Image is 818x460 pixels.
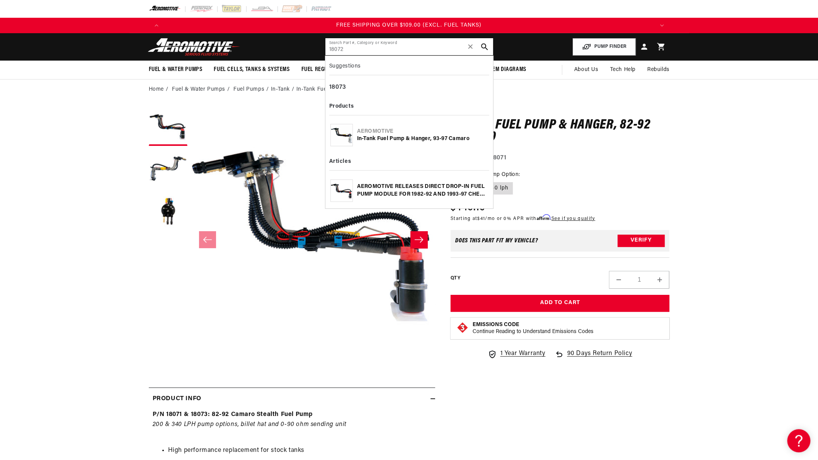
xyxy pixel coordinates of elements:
a: 1 Year Warranty [488,349,545,359]
summary: Fuel & Water Pumps [143,61,208,79]
p: Starting at /mo or 0% APR with . [451,215,595,222]
span: Fuel & Water Pumps [149,66,202,74]
li: In-Tank Fuel Pump & Hanger, 82-92 Camaro [296,85,411,94]
strong: P/N 18071 & 18073: 82-92 Camaro Stealth Fuel Pump [153,411,313,418]
strong: 18071 [490,155,506,161]
div: Suggestions [329,60,489,75]
button: Verify [617,235,665,247]
h1: In-Tank Fuel Pump & Hanger, 82-92 Camaro [451,119,670,144]
b: Products [329,103,354,109]
div: AEROMOTIVE RELEASES DIRECT DROP-IN FUEL PUMP MODULE FOR 1982-92 AND 1993-97 CHEVY CAMARO [357,183,488,198]
div: In-Tank Fuel Pump & Hanger, 93-97 Camaro [357,135,488,143]
a: Home [149,85,164,94]
summary: Fuel Cells, Tanks & Systems [208,61,295,79]
img: Emissions code [456,321,469,334]
nav: breadcrumbs [149,85,670,94]
span: Rebuilds [647,66,670,74]
summary: Fuel Regulators [296,61,352,79]
span: $41 [477,216,485,221]
a: See if you qualify - Learn more about Affirm Financing (opens in modal) [551,216,595,221]
img: In-Tank Fuel Pump & Hanger, 93-97 Camaro [331,124,352,146]
button: Add to Cart [451,295,670,312]
div: Does This part fit My vehicle? [455,238,538,244]
button: Translation missing: en.sections.announcements.previous_announcement [149,18,164,33]
a: Fuel & Water Pumps [172,85,225,94]
span: ✕ [467,41,474,53]
a: About Us [568,61,604,79]
span: FREE SHIPPING OVER $109.00 (EXCL. FUEL TANKS) [337,22,482,28]
summary: Product Info [149,388,435,410]
span: Fuel Cells, Tanks & Systems [214,66,289,74]
strong: Emissions Code [473,322,519,328]
li: High performance replacement for stock tanks [168,446,431,456]
span: 90 Days Return Policy [567,349,632,367]
span: System Diagrams [481,66,526,74]
button: Slide left [199,231,216,248]
summary: System Diagrams [475,61,532,79]
button: Load image 2 in gallery view [149,150,187,188]
label: 340 lph [483,182,513,194]
div: Announcement [164,21,654,30]
button: Emissions CodeContinue Reading to Understand Emissions Codes [473,321,594,335]
button: Translation missing: en.sections.announcements.next_announcement [654,18,670,33]
span: About Us [574,67,598,73]
button: search button [476,38,493,55]
img: Aeromotive [146,38,242,56]
h2: Product Info [153,394,201,404]
media-gallery: Gallery Viewer [149,107,435,372]
span: Fuel Regulators [301,66,347,74]
div: 4 of 4 [164,21,654,30]
em: 200 & 340 LPH pump options, billet hat and 0-90 ohm sending unit [153,421,347,428]
span: 1 Year Warranty [500,349,545,359]
summary: Rebuilds [641,61,675,79]
p: Continue Reading to Understand Emissions Codes [473,328,594,335]
div: Part Number: [451,153,670,163]
button: Load image 1 in gallery view [149,107,187,146]
label: QTY [451,275,460,282]
button: Slide right [410,231,427,248]
a: Fuel Pumps [233,85,264,94]
span: Affirm [537,215,550,220]
li: In-Tank [271,85,296,94]
summary: Tech Help [604,61,641,79]
slideshow-component: Translation missing: en.sections.announcements.announcement_bar [129,18,689,33]
button: PUMP FINDER [573,38,636,56]
img: AEROMOTIVE RELEASES DIRECT DROP-IN FUEL PUMP MODULE FOR 1982-92 AND 1993-97 CHEVY CAMARO [331,180,352,201]
div: Aeromotive [357,128,488,135]
a: 90 Days Return Policy [554,349,632,367]
span: Tech Help [610,66,635,74]
b: Articles [329,159,351,164]
input: Search by Part Number, Category or Keyword [325,38,493,55]
button: Load image 3 in gallery view [149,192,187,231]
div: 18073 [329,81,489,94]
